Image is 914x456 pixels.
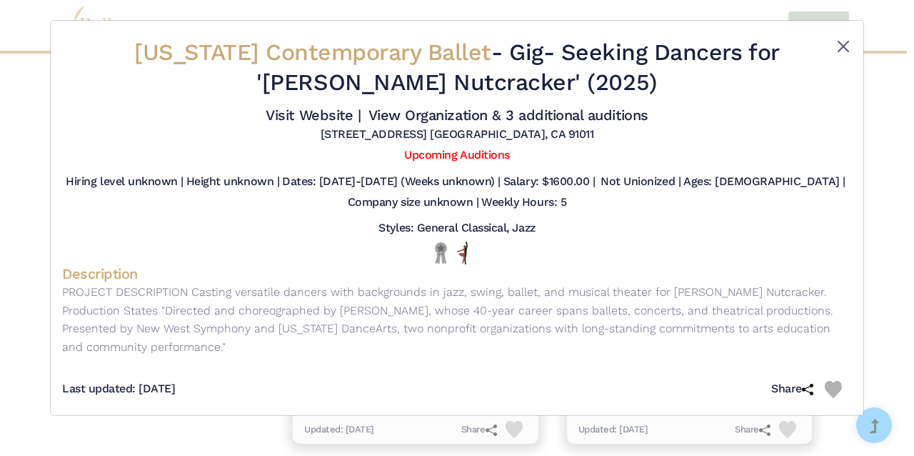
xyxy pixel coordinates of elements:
button: Close [835,38,852,55]
h5: Ages: [DEMOGRAPHIC_DATA] | [683,174,845,189]
h5: Company size unknown | [348,195,478,210]
h5: Salary: $1600.00 | [503,174,595,189]
img: Heart [825,381,842,398]
span: [US_STATE] Contemporary Ballet [134,39,491,66]
h5: Share [771,382,825,397]
a: Upcoming Auditions [404,148,509,162]
h2: - - Seeking Dancers for '[PERSON_NAME] Nutcracker' (2025) [128,38,786,97]
h5: Weekly Hours: 5 [481,195,566,210]
h5: Styles: General Classical, Jazz [378,221,535,236]
img: Local [432,242,450,264]
h5: Last updated: [DATE] [62,382,175,397]
h5: Not Unionized | [601,174,681,189]
p: PROJECT DESCRIPTION Casting versatile dancers with backgrounds in jazz, swing, ballet, and musica... [62,283,852,356]
img: All [457,242,468,264]
a: Visit Website | [266,106,361,124]
span: Gig [509,39,543,66]
h5: Hiring level unknown | [66,174,183,189]
h4: Description [62,264,852,283]
h5: Dates: [DATE]-[DATE] (Weeks unknown) | [282,174,501,189]
a: View Organization & 3 additional auditions [368,106,648,124]
h5: [STREET_ADDRESS] [GEOGRAPHIC_DATA], CA 91011 [321,127,594,142]
h5: Height unknown | [186,174,279,189]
